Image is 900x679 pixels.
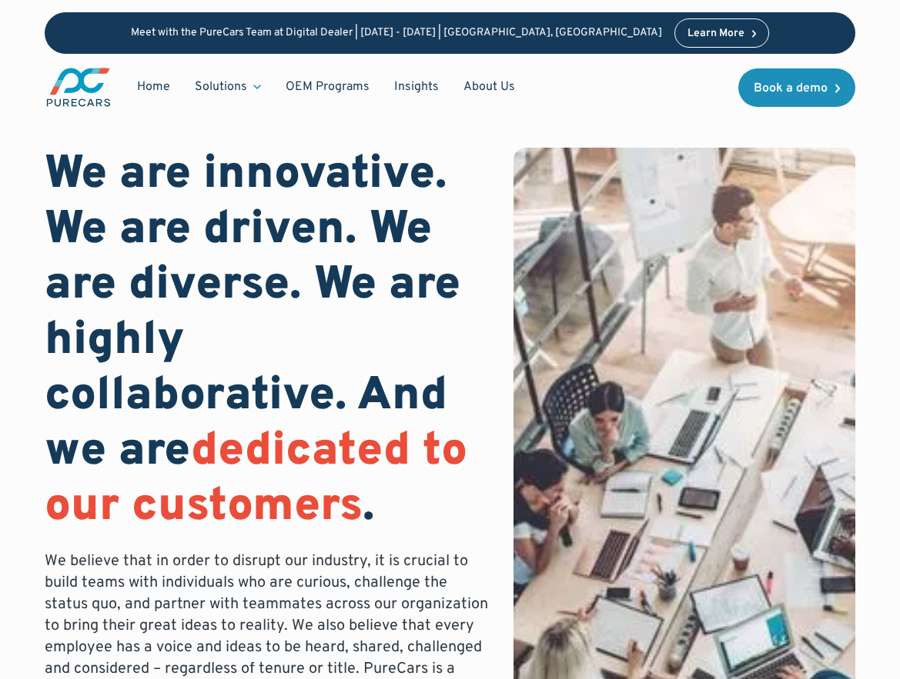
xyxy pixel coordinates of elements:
[45,423,467,537] span: dedicated to our customers
[688,28,744,39] div: Learn More
[131,27,662,40] p: Meet with the PureCars Team at Digital Dealer | [DATE] - [DATE] | [GEOGRAPHIC_DATA], [GEOGRAPHIC_...
[754,82,828,95] div: Book a demo
[45,148,489,535] h1: We are innovative. We are driven. We are diverse. We are highly collaborative. And we are .
[738,68,855,107] a: Book a demo
[195,78,247,95] div: Solutions
[125,72,182,102] a: Home
[45,66,112,108] img: purecars logo
[674,18,770,48] a: Learn More
[182,72,273,102] div: Solutions
[382,72,451,102] a: Insights
[451,72,527,102] a: About Us
[273,72,382,102] a: OEM Programs
[45,66,112,108] a: main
